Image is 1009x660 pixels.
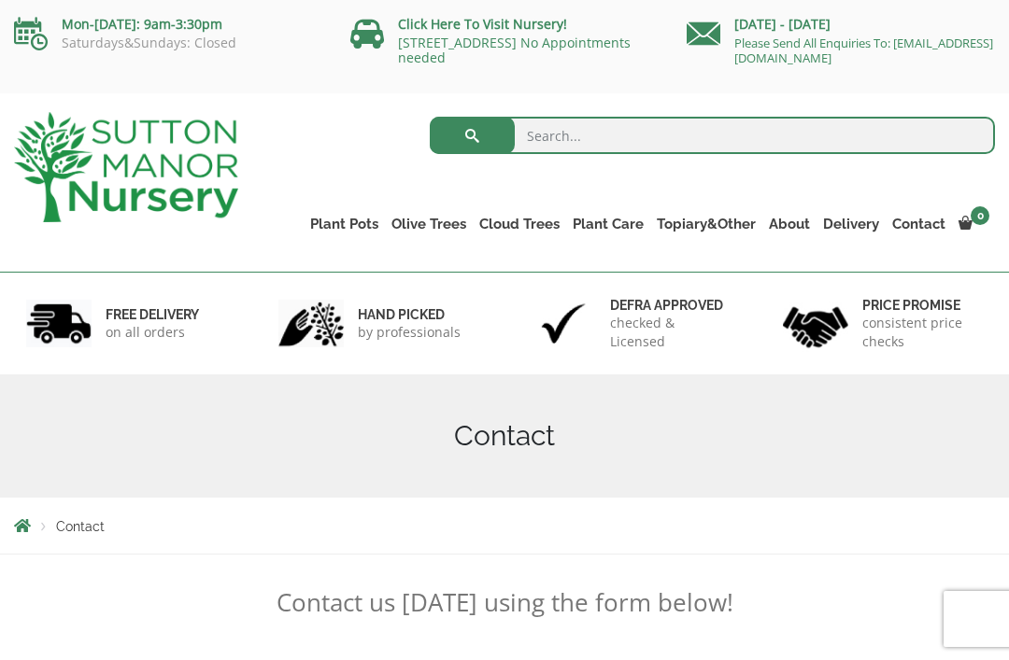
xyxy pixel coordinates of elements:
a: Click Here To Visit Nursery! [398,15,567,33]
a: 0 [952,211,995,237]
img: 4.jpg [783,295,848,352]
p: Saturdays&Sundays: Closed [14,35,322,50]
p: Contact us [DATE] using the form below! [14,587,995,617]
a: About [762,211,817,237]
span: 0 [971,206,989,225]
h6: hand picked [358,306,461,323]
h6: FREE DELIVERY [106,306,199,323]
p: [DATE] - [DATE] [687,13,995,35]
img: logo [14,112,238,222]
a: [STREET_ADDRESS] No Appointments needed [398,34,631,66]
h6: Price promise [862,297,983,314]
a: Please Send All Enquiries To: [EMAIL_ADDRESS][DOMAIN_NAME] [734,35,993,66]
p: consistent price checks [862,314,983,351]
a: Topiary&Other [650,211,762,237]
nav: Breadcrumbs [14,518,995,533]
img: 1.jpg [26,300,92,347]
img: 3.jpg [531,300,596,347]
a: Plant Care [566,211,650,237]
p: by professionals [358,323,461,342]
a: Olive Trees [385,211,473,237]
p: checked & Licensed [610,314,731,351]
p: Mon-[DATE]: 9am-3:30pm [14,13,322,35]
a: Plant Pots [304,211,385,237]
h1: Contact [14,419,995,453]
h6: Defra approved [610,297,731,314]
a: Delivery [817,211,886,237]
a: Cloud Trees [473,211,566,237]
a: Contact [886,211,952,237]
img: 2.jpg [278,300,344,347]
p: on all orders [106,323,199,342]
input: Search... [430,117,995,154]
span: Contact [56,519,105,534]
